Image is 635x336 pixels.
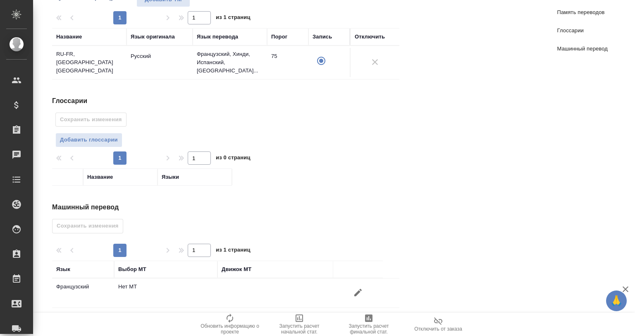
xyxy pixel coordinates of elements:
[551,40,614,58] a: Машинный перевод
[414,326,462,332] span: Отключить от заказа
[557,26,608,35] span: Глоссарии
[557,45,608,53] span: Машинный перевод
[197,50,263,75] p: Французский, Хинди, Испанский, [GEOGRAPHIC_DATA]...
[265,313,334,336] button: Запустить расчет начальной стат.
[118,265,146,274] div: Выбор МТ
[216,12,251,24] span: из 1 страниц
[606,290,627,311] button: 🙏
[55,133,122,147] button: Добавить глоссарии
[131,33,175,41] div: Язык оригинала
[270,323,329,335] span: Запустить расчет начальной стат.
[403,313,473,336] button: Отключить от заказа
[52,278,114,307] td: Французский
[162,173,179,181] div: Языки
[52,96,406,106] h4: Глоссарии
[195,313,265,336] button: Обновить информацию о проекте
[197,33,238,41] div: Язык перевода
[200,323,260,335] span: Обновить информацию о проекте
[87,173,113,181] div: Название
[551,3,614,22] a: Память переводов
[52,202,406,212] h4: Машинный перевод
[557,8,608,17] span: Память переводов
[609,292,623,310] span: 🙏
[216,153,251,165] span: из 0 страниц
[267,48,308,77] td: 75
[348,283,368,302] button: Изменить настройки
[339,323,399,335] span: Запустить расчет финальной стат.
[271,33,287,41] div: Порог
[334,313,403,336] button: Запустить расчет финальной стат.
[114,278,217,307] td: Нет МТ
[52,46,127,79] td: RU-FR, [GEOGRAPHIC_DATA] [GEOGRAPHIC_DATA]
[216,245,251,257] span: из 1 страниц
[355,33,385,41] div: Отключить
[56,265,70,274] div: Язык
[222,265,251,274] div: Движок МТ
[127,48,193,77] td: Русский
[313,33,332,41] div: Запись
[56,33,82,41] div: Название
[60,135,118,145] span: Добавить глоссарии
[551,22,614,40] a: Глоссарии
